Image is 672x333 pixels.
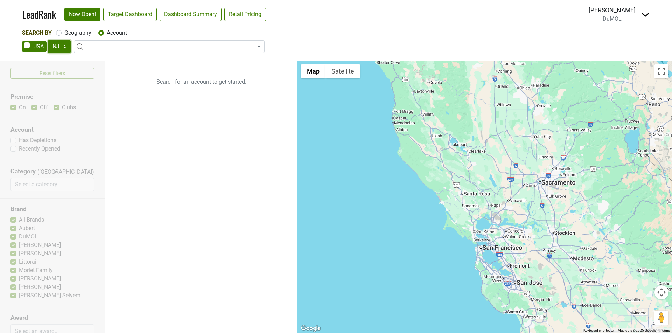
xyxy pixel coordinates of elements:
a: Now Open! [64,8,100,21]
p: Search for an account to get started. [105,61,297,103]
a: Dashboard Summary [160,8,222,21]
button: Toggle fullscreen view [654,64,668,78]
div: [PERSON_NAME] [589,6,636,15]
a: Open this area in Google Maps (opens a new window) [299,324,322,333]
a: Target Dashboard [103,8,157,21]
label: Geography [64,29,91,37]
label: Account [107,29,127,37]
a: LeadRank [22,7,56,22]
span: Map data ©2025 Google [618,328,656,332]
button: Show satellite imagery [325,64,360,78]
button: Map camera controls [654,285,668,299]
button: Show street map [301,64,325,78]
button: Drag Pegman onto the map to open Street View [654,311,668,325]
button: Keyboard shortcuts [583,328,614,333]
a: Terms (opens in new tab) [660,328,670,332]
span: DuMOL [603,15,622,22]
img: Dropdown Menu [641,11,650,19]
a: Retail Pricing [224,8,266,21]
img: Google [299,324,322,333]
span: Search By [22,29,52,36]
